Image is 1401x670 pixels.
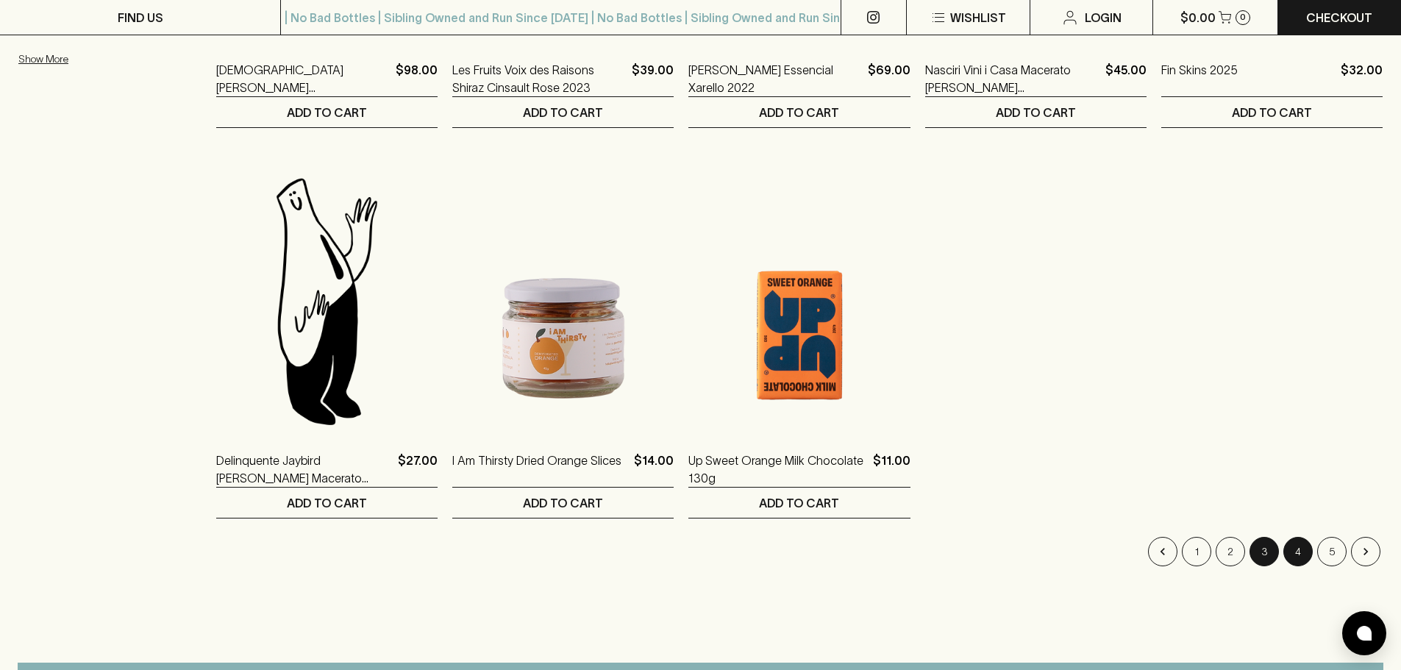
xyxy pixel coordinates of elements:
p: $11.00 [873,452,910,487]
p: ADD TO CART [523,104,603,121]
img: bubble-icon [1357,626,1372,641]
button: Go to page 1 [1182,537,1211,566]
p: $39.00 [632,61,674,96]
a: Up Sweet Orange Milk Chocolate 130g [688,452,866,487]
button: ADD TO CART [688,488,910,518]
p: $45.00 [1105,61,1147,96]
button: Show More [18,44,211,74]
img: Up Sweet Orange Milk Chocolate 130g [688,172,910,430]
p: ADD TO CART [1232,104,1312,121]
p: ADD TO CART [287,494,367,512]
p: ADD TO CART [759,494,839,512]
img: Blackhearts & Sparrows Man [216,172,438,430]
button: Go to previous page [1148,537,1177,566]
p: ADD TO CART [996,104,1076,121]
p: $27.00 [398,452,438,487]
p: ADD TO CART [759,104,839,121]
button: ADD TO CART [216,97,438,127]
button: ADD TO CART [925,97,1147,127]
button: ADD TO CART [452,97,674,127]
a: Delinquente Jaybird [PERSON_NAME] Macerato 2025 [216,452,392,487]
p: $14.00 [634,452,674,487]
a: Fin Skins 2025 [1161,61,1238,96]
p: 0 [1240,13,1246,21]
button: Go to page 2 [1216,537,1245,566]
p: $98.00 [396,61,438,96]
p: FIND US [118,9,163,26]
button: ADD TO CART [688,97,910,127]
button: Go to next page [1351,537,1380,566]
img: I Am Thirsty Dried Orange Slices [452,172,674,430]
nav: pagination navigation [216,537,1383,566]
button: ADD TO CART [1161,97,1383,127]
button: page 3 [1250,537,1279,566]
a: Les Fruits Voix des Raisons Shiraz Cinsault Rose 2023 [452,61,626,96]
p: Wishlist [950,9,1006,26]
p: ADD TO CART [287,104,367,121]
a: I Am Thirsty Dried Orange Slices [452,452,621,487]
button: ADD TO CART [452,488,674,518]
a: Nasciri Vini i Casa Macerato [PERSON_NAME] [PERSON_NAME] 2023 [925,61,1099,96]
button: Go to page 4 [1283,537,1313,566]
p: ADD TO CART [523,494,603,512]
a: [PERSON_NAME] Essencial Xarello 2022 [688,61,861,96]
p: Login [1085,9,1122,26]
button: ADD TO CART [216,488,438,518]
button: Go to page 5 [1317,537,1347,566]
p: $0.00 [1180,9,1216,26]
p: $69.00 [868,61,910,96]
a: [DEMOGRAPHIC_DATA][PERSON_NAME] [PERSON_NAME] auf [PERSON_NAME] 2023 [216,61,390,96]
p: $32.00 [1341,61,1383,96]
p: Checkout [1306,9,1372,26]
